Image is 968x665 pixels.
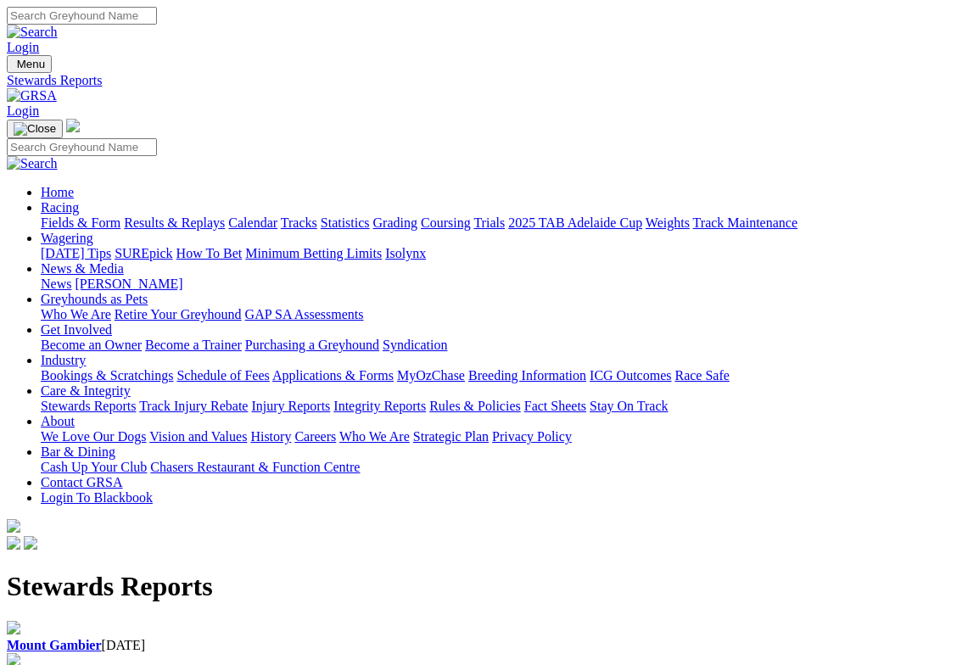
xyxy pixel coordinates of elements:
[413,429,489,444] a: Strategic Plan
[41,322,112,337] a: Get Involved
[251,399,330,413] a: Injury Reports
[41,307,961,322] div: Greyhounds as Pets
[14,122,56,136] img: Close
[176,368,269,383] a: Schedule of Fees
[321,215,370,230] a: Statistics
[468,368,586,383] a: Breeding Information
[41,383,131,398] a: Care & Integrity
[245,338,379,352] a: Purchasing a Greyhound
[41,399,136,413] a: Stewards Reports
[41,429,961,444] div: About
[41,246,111,260] a: [DATE] Tips
[7,88,57,103] img: GRSA
[7,536,20,550] img: facebook.svg
[41,368,961,383] div: Industry
[41,215,120,230] a: Fields & Form
[7,7,157,25] input: Search
[41,490,153,505] a: Login To Blackbook
[7,55,52,73] button: Toggle navigation
[421,215,471,230] a: Coursing
[245,246,382,260] a: Minimum Betting Limits
[7,621,20,634] img: file-red.svg
[145,338,242,352] a: Become a Trainer
[228,215,277,230] a: Calendar
[41,277,961,292] div: News & Media
[149,429,247,444] a: Vision and Values
[333,399,426,413] a: Integrity Reports
[250,429,291,444] a: History
[397,368,465,383] a: MyOzChase
[7,138,157,156] input: Search
[41,246,961,261] div: Wagering
[693,215,797,230] a: Track Maintenance
[339,429,410,444] a: Who We Are
[7,25,58,40] img: Search
[508,215,642,230] a: 2025 TAB Adelaide Cup
[124,215,225,230] a: Results & Replays
[41,399,961,414] div: Care & Integrity
[41,215,961,231] div: Racing
[590,368,671,383] a: ICG Outcomes
[41,338,961,353] div: Get Involved
[7,638,102,652] a: Mount Gambier
[473,215,505,230] a: Trials
[245,307,364,321] a: GAP SA Assessments
[7,73,961,88] a: Stewards Reports
[524,399,586,413] a: Fact Sheets
[281,215,317,230] a: Tracks
[41,200,79,215] a: Racing
[41,429,146,444] a: We Love Our Dogs
[272,368,394,383] a: Applications & Forms
[41,338,142,352] a: Become an Owner
[674,368,729,383] a: Race Safe
[41,475,122,489] a: Contact GRSA
[7,40,39,54] a: Login
[24,536,37,550] img: twitter.svg
[115,307,242,321] a: Retire Your Greyhound
[41,460,961,475] div: Bar & Dining
[429,399,521,413] a: Rules & Policies
[41,414,75,428] a: About
[41,277,71,291] a: News
[294,429,336,444] a: Careers
[7,156,58,171] img: Search
[115,246,172,260] a: SUREpick
[383,338,447,352] a: Syndication
[41,368,173,383] a: Bookings & Scratchings
[41,353,86,367] a: Industry
[139,399,248,413] a: Track Injury Rebate
[7,103,39,118] a: Login
[150,460,360,474] a: Chasers Restaurant & Function Centre
[41,460,147,474] a: Cash Up Your Club
[7,638,961,653] div: [DATE]
[646,215,690,230] a: Weights
[590,399,668,413] a: Stay On Track
[373,215,417,230] a: Grading
[492,429,572,444] a: Privacy Policy
[385,246,426,260] a: Isolynx
[41,307,111,321] a: Who We Are
[41,292,148,306] a: Greyhounds as Pets
[7,571,961,602] h1: Stewards Reports
[75,277,182,291] a: [PERSON_NAME]
[7,120,63,138] button: Toggle navigation
[41,185,74,199] a: Home
[17,58,45,70] span: Menu
[7,519,20,533] img: logo-grsa-white.png
[66,119,80,132] img: logo-grsa-white.png
[41,261,124,276] a: News & Media
[41,444,115,459] a: Bar & Dining
[41,231,93,245] a: Wagering
[176,246,243,260] a: How To Bet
